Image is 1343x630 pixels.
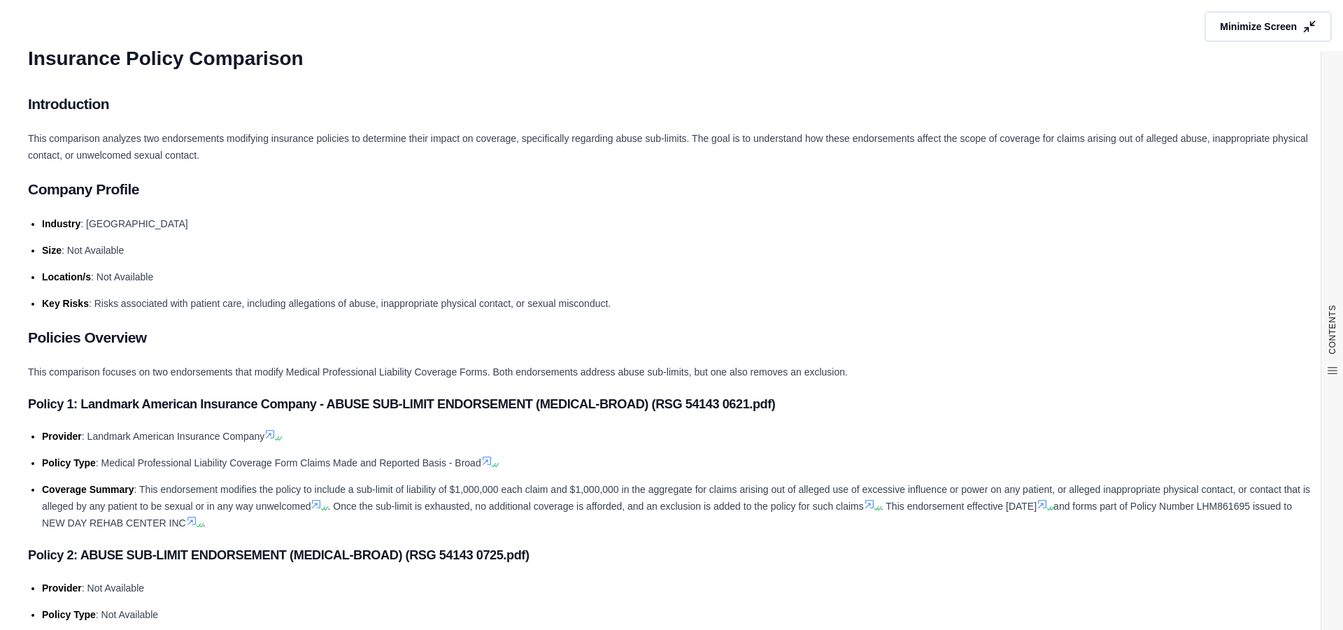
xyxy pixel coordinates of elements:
span: : Medical Professional Liability Coverage Form Claims Made and Reported Basis - Broad [96,457,481,468]
span: Coverage Summary [42,484,134,495]
span: Provider [42,582,82,594]
h3: Policy 1: Landmark American Insurance Company - ABUSE SUB-LIMIT ENDORSEMENT (MEDICAL-BROAD) (RSG ... [28,392,1315,417]
span: CONTENTS [1327,305,1338,355]
span: Policy Type [42,609,96,620]
span: : Risks associated with patient care, including allegations of abuse, inappropriate physical cont... [89,298,611,309]
span: : Not Available [96,609,158,620]
span: This comparison focuses on two endorsements that modify Medical Professional Liability Coverage F... [28,366,848,378]
h1: Insurance Policy Comparison [28,39,1315,78]
span: Industry [42,218,80,229]
span: . Once the sub-limit is exhausted, no additional coverage is afforded, and an exclusion is added ... [327,501,863,512]
span: : Not Available [62,245,124,256]
span: : Not Available [82,582,144,594]
span: : [GEOGRAPHIC_DATA] [80,218,188,229]
span: . [203,517,206,529]
span: : Landmark American Insurance Company [82,431,264,442]
span: : This endorsement modifies the policy to include a sub-limit of liability of $1,000,000 each cla... [42,484,1310,512]
span: Minimize Screen [1220,20,1297,34]
span: This comparison analyzes two endorsements modifying insurance policies to determine their impact ... [28,133,1308,161]
span: Policy Type [42,457,96,468]
h2: Policies Overview [28,323,1315,352]
h2: Company Profile [28,175,1315,204]
span: Size [42,245,62,256]
span: . This endorsement effective [DATE] [881,501,1037,512]
h3: Policy 2: ABUSE SUB-LIMIT ENDORSEMENT (MEDICAL-BROAD) (RSG 54143 0725.pdf) [28,543,1315,568]
h2: Introduction [28,90,1315,119]
span: : Not Available [91,271,153,282]
button: Minimize Screen [1205,11,1332,42]
span: Location/s [42,271,91,282]
span: Provider [42,431,82,442]
span: Key Risks [42,298,89,309]
span: and forms part of Policy Number LHM861695 issued to NEW DAY REHAB CENTER INC [42,501,1292,529]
